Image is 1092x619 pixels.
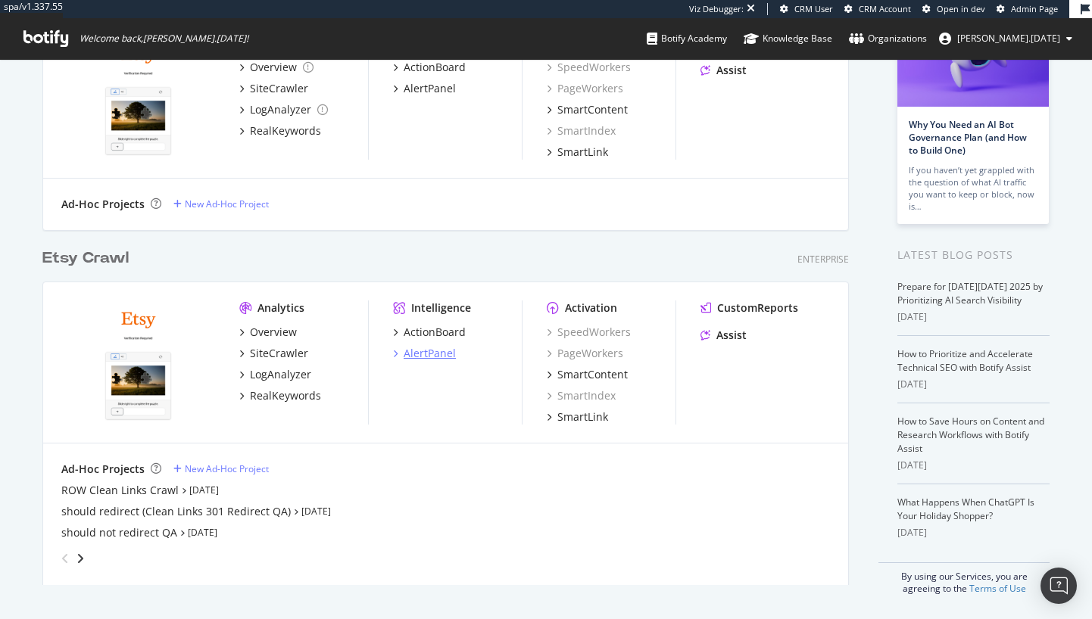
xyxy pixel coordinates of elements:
[239,346,308,361] a: SiteCrawler
[61,36,215,158] img: etsydaily.com
[404,325,466,340] div: ActionBoard
[647,31,727,46] div: Botify Academy
[250,123,321,138] div: RealKeywords
[547,102,628,117] a: SmartContent
[897,415,1044,455] a: How to Save Hours on Content and Research Workflows with Botify Assist
[700,328,747,343] a: Assist
[61,462,145,477] div: Ad-Hoc Projects
[61,197,145,212] div: Ad-Hoc Projects
[239,123,321,138] a: RealKeywords
[1041,568,1077,604] div: Open Intercom Messenger
[897,526,1050,540] div: [DATE]
[557,367,628,382] div: SmartContent
[250,346,308,361] div: SiteCrawler
[404,346,456,361] div: AlertPanel
[897,280,1043,306] a: Prepare for [DATE][DATE] 2025 by Prioritizing AI Search Visibility
[859,3,911,14] span: CRM Account
[557,409,608,425] div: SmartLink
[61,483,179,498] a: ROW Clean Links Crawl
[393,346,456,361] a: AlertPanel
[185,198,269,210] div: New Ad-Hoc Project
[250,367,311,382] div: LogAnalyzer
[547,81,623,96] a: PageWorkers
[393,81,456,96] a: AlertPanel
[61,300,215,423] img: www.etsy.com
[61,525,177,540] a: should not redirect QA
[188,526,217,539] a: [DATE]
[897,378,1050,391] div: [DATE]
[239,388,321,403] a: RealKeywords
[717,300,798,316] div: CustomReports
[547,388,616,403] a: SmartIndex
[547,325,631,340] a: SpeedWorkers
[849,31,927,46] div: Organizations
[844,3,911,15] a: CRM Account
[393,60,466,75] a: ActionBoard
[780,3,833,15] a: CRM User
[897,247,1050,263] div: Latest Blog Posts
[700,300,798,316] a: CustomReports
[689,3,744,15] div: Viz Debugger:
[42,247,135,269] a: Etsy Crawl
[185,462,269,475] div: New Ad-Hoc Project
[250,102,311,117] div: LogAnalyzer
[897,347,1033,374] a: How to Prioritize and Accelerate Technical SEO with Botify Assist
[61,504,291,519] a: should redirect (Clean Links 301 Redirect QA)
[744,31,832,46] div: Knowledge Base
[700,63,747,78] a: Assist
[75,551,86,566] div: angle-right
[189,484,219,496] a: [DATE]
[250,60,297,75] div: Overview
[1011,3,1058,14] span: Admin Page
[922,3,985,15] a: Open in dev
[547,367,628,382] a: SmartContent
[878,562,1050,595] div: By using our Services, you are agreeing to the
[173,462,269,475] a: New Ad-Hoc Project
[797,253,849,266] div: Enterprise
[404,81,456,96] div: AlertPanel
[716,63,747,78] div: Assist
[547,145,608,160] a: SmartLink
[42,247,129,269] div: Etsy Crawl
[547,123,616,138] a: SmartIndex
[957,32,1060,45] span: alexander.ramadan
[239,325,297,340] a: Overview
[927,26,1084,51] button: [PERSON_NAME].[DATE]
[55,546,75,571] div: angle-left
[547,346,623,361] a: PageWorkers
[404,60,466,75] div: ActionBoard
[565,300,617,316] div: Activation
[80,33,248,45] span: Welcome back, [PERSON_NAME].[DATE] !
[557,145,608,160] div: SmartLink
[897,459,1050,472] div: [DATE]
[411,300,471,316] div: Intelligence
[393,325,466,340] a: ActionBoard
[250,388,321,403] div: RealKeywords
[239,102,328,117] a: LogAnalyzer
[301,505,331,518] a: [DATE]
[547,409,608,425] a: SmartLink
[969,582,1026,595] a: Terms of Use
[239,367,311,382] a: LogAnalyzer
[173,198,269,210] a: New Ad-Hoc Project
[997,3,1058,15] a: Admin Page
[794,3,833,14] span: CRM User
[937,3,985,14] span: Open in dev
[909,164,1037,213] div: If you haven’t yet grappled with the question of what AI traffic you want to keep or block, now is…
[250,81,308,96] div: SiteCrawler
[909,118,1027,157] a: Why You Need an AI Bot Governance Plan (and How to Build One)
[547,60,631,75] a: SpeedWorkers
[239,60,314,75] a: Overview
[849,18,927,59] a: Organizations
[257,300,304,316] div: Analytics
[647,18,727,59] a: Botify Academy
[250,325,297,340] div: Overview
[897,496,1034,522] a: What Happens When ChatGPT Is Your Holiday Shopper?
